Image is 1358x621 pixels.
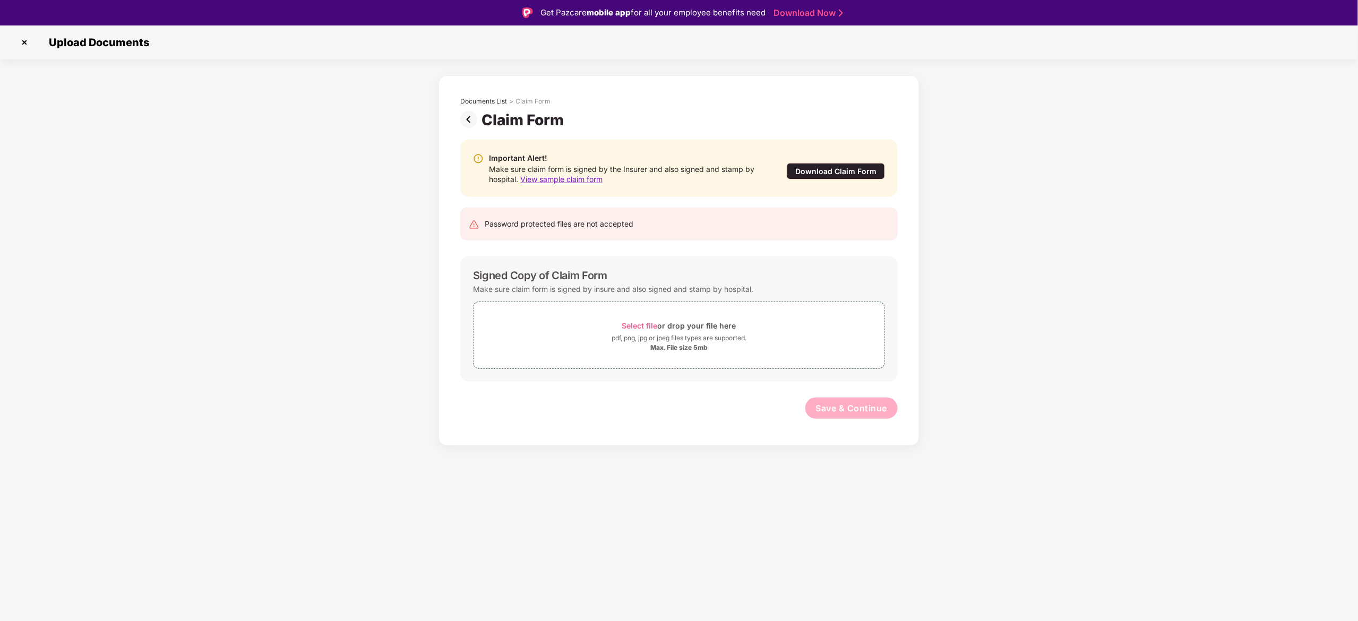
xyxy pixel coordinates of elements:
button: Save & Continue [805,398,898,419]
span: View sample claim form [520,175,603,184]
div: Password protected files are not accepted [485,218,633,230]
div: Max. File size 5mb [650,343,708,352]
div: Claim Form [482,111,568,129]
img: svg+xml;base64,PHN2ZyB4bWxucz0iaHR0cDovL3d3dy53My5vcmcvMjAwMC9zdmciIHdpZHRoPSIyNCIgaGVpZ2h0PSIyNC... [469,219,479,230]
div: Signed Copy of Claim Form [473,269,607,282]
img: svg+xml;base64,PHN2ZyBpZD0iUHJldi0zMngzMiIgeG1sbnM9Imh0dHA6Ly93d3cudzMub3JnLzIwMDAvc3ZnIiB3aWR0aD... [460,111,482,128]
div: Get Pazcare for all your employee benefits need [540,6,766,19]
span: Select fileor drop your file herepdf, png, jpg or jpeg files types are supported.Max. File size 5mb [474,310,884,360]
div: Claim Form [515,97,551,106]
img: svg+xml;base64,PHN2ZyBpZD0iV2FybmluZ18tXzIweDIwIiBkYXRhLW5hbWU9Ildhcm5pbmcgLSAyMHgyMCIgeG1sbnM9Im... [473,153,484,164]
div: Documents List [460,97,507,106]
span: Upload Documents [38,36,154,49]
div: or drop your file here [622,318,736,333]
div: Download Claim Form [787,163,885,179]
div: Important Alert! [489,152,765,164]
img: Logo [522,7,533,18]
div: Make sure claim form is signed by the Insurer and also signed and stamp by hospital. [489,164,765,184]
a: Download Now [773,7,840,19]
img: Stroke [839,7,843,19]
strong: mobile app [587,7,631,18]
img: svg+xml;base64,PHN2ZyBpZD0iQ3Jvc3MtMzJ4MzIiIHhtbG5zPSJodHRwOi8vd3d3LnczLm9yZy8yMDAwL3N2ZyIgd2lkdG... [16,34,33,51]
div: > [509,97,513,106]
div: pdf, png, jpg or jpeg files types are supported. [612,333,746,343]
span: Select file [622,321,658,330]
div: Make sure claim form is signed by insure and also signed and stamp by hospital. [473,282,753,296]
